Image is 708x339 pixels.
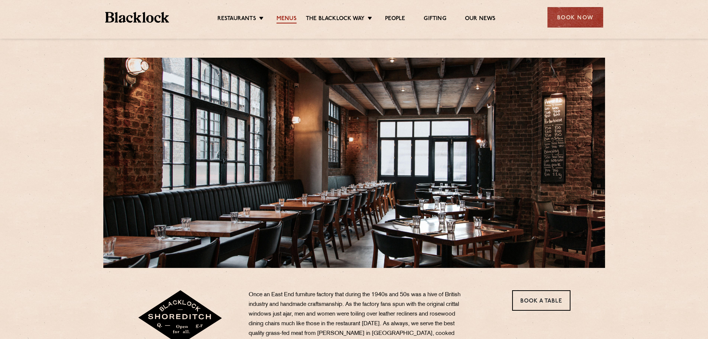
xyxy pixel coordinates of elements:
a: People [385,15,405,23]
a: Restaurants [217,15,256,23]
img: BL_Textured_Logo-footer-cropped.svg [105,12,169,23]
a: The Blacklock Way [306,15,365,23]
a: Book a Table [512,290,570,311]
a: Our News [465,15,496,23]
a: Gifting [424,15,446,23]
div: Book Now [547,7,603,28]
a: Menus [277,15,297,23]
